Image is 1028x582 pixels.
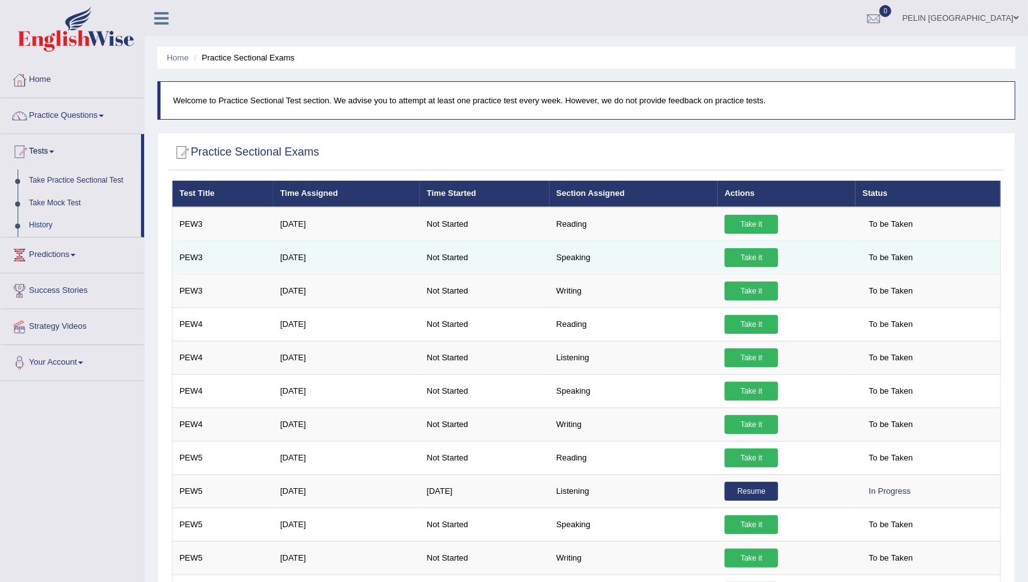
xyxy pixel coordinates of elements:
span: 0 [879,5,892,17]
a: Take it [725,549,778,568]
th: Time Assigned [273,181,420,207]
td: Writing [550,274,718,307]
a: Your Account [1,345,144,377]
td: Reading [550,307,718,341]
td: [DATE] [420,474,550,508]
a: Take it [725,415,778,434]
a: Take it [725,282,778,300]
td: [DATE] [273,541,420,574]
td: Speaking [550,241,718,274]
span: To be Taken [862,315,919,334]
th: Actions [718,181,856,207]
a: Take it [725,448,778,467]
a: Resume [725,482,778,501]
span: To be Taken [862,515,919,534]
td: Not Started [420,541,550,574]
a: History [23,214,141,237]
td: [DATE] [273,508,420,541]
td: PEW5 [172,508,274,541]
th: Status [856,181,1000,207]
td: Listening [550,474,718,508]
span: To be Taken [862,215,919,234]
a: Take it [725,348,778,367]
a: Strategy Videos [1,309,144,341]
th: Test Title [172,181,274,207]
td: PEW4 [172,374,274,408]
td: [DATE] [273,307,420,341]
a: Home [167,53,189,62]
td: [DATE] [273,374,420,408]
a: Home [1,62,144,94]
th: Section Assigned [550,181,718,207]
span: To be Taken [862,348,919,367]
a: Take it [725,515,778,534]
a: Success Stories [1,273,144,305]
span: To be Taken [862,549,919,568]
td: Not Started [420,207,550,241]
td: PEW5 [172,441,274,474]
td: Speaking [550,508,718,541]
td: Writing [550,541,718,574]
a: Take it [725,382,778,401]
td: Reading [550,441,718,474]
li: Practice Sectional Exams [191,52,295,64]
a: Predictions [1,237,144,269]
td: PEW4 [172,307,274,341]
a: Take it [725,215,778,234]
span: To be Taken [862,415,919,434]
td: Not Started [420,441,550,474]
p: Welcome to Practice Sectional Test section. We advise you to attempt at least one practice test e... [173,94,1002,106]
td: Reading [550,207,718,241]
td: Not Started [420,307,550,341]
h2: Practice Sectional Exams [172,143,319,162]
span: To be Taken [862,448,919,467]
td: PEW5 [172,541,274,574]
td: Not Started [420,408,550,441]
a: Practice Questions [1,98,144,130]
a: Take Practice Sectional Test [23,169,141,192]
td: PEW5 [172,474,274,508]
a: Take Mock Test [23,192,141,215]
span: To be Taken [862,382,919,401]
a: Take it [725,315,778,334]
td: Not Started [420,374,550,408]
td: PEW4 [172,341,274,374]
td: [DATE] [273,474,420,508]
th: Time Started [420,181,550,207]
td: [DATE] [273,441,420,474]
td: Not Started [420,241,550,274]
td: Not Started [420,274,550,307]
a: Take it [725,248,778,267]
td: [DATE] [273,274,420,307]
td: [DATE] [273,341,420,374]
td: [DATE] [273,408,420,441]
td: Writing [550,408,718,441]
a: Tests [1,134,141,166]
td: PEW3 [172,207,274,241]
td: PEW4 [172,408,274,441]
div: In Progress [862,482,917,501]
td: PEW3 [172,241,274,274]
td: Speaking [550,374,718,408]
td: [DATE] [273,207,420,241]
td: Not Started [420,508,550,541]
td: PEW3 [172,274,274,307]
td: Listening [550,341,718,374]
td: [DATE] [273,241,420,274]
span: To be Taken [862,282,919,300]
span: To be Taken [862,248,919,267]
td: Not Started [420,341,550,374]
